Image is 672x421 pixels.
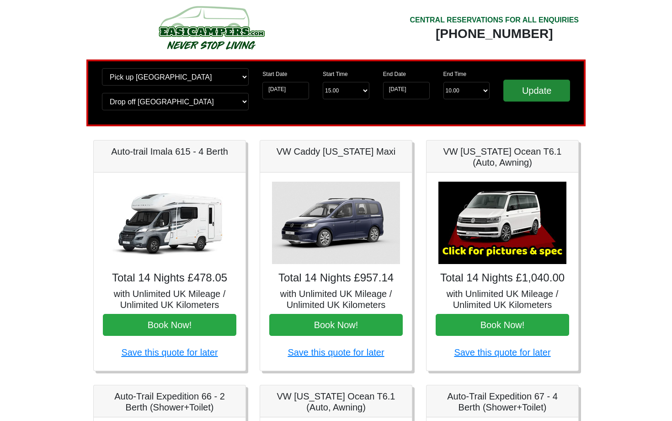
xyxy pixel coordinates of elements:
[269,314,403,336] button: Book Now!
[106,182,234,264] img: Auto-trail Imala 615 - 4 Berth
[103,271,236,285] h4: Total 14 Nights £478.05
[103,391,236,413] h5: Auto-Trail Expedition 66 - 2 Berth (Shower+Toilet)
[323,70,348,78] label: Start Time
[436,271,569,285] h4: Total 14 Nights £1,040.00
[383,70,406,78] label: End Date
[124,2,298,53] img: campers-checkout-logo.png
[410,15,579,26] div: CENTRAL RESERVATIONS FOR ALL ENQUIRIES
[269,288,403,310] h5: with Unlimited UK Mileage / Unlimited UK Kilometers
[262,70,287,78] label: Start Date
[436,391,569,413] h5: Auto-Trail Expedition 67 - 4 Berth (Shower+Toilet)
[443,70,467,78] label: End Time
[410,26,579,42] div: [PHONE_NUMBER]
[438,182,566,264] img: VW California Ocean T6.1 (Auto, Awning)
[121,347,218,357] a: Save this quote for later
[436,146,569,168] h5: VW [US_STATE] Ocean T6.1 (Auto, Awning)
[269,391,403,413] h5: VW [US_STATE] Ocean T6.1 (Auto, Awning)
[103,314,236,336] button: Book Now!
[383,82,430,99] input: Return Date
[436,288,569,310] h5: with Unlimited UK Mileage / Unlimited UK Kilometers
[103,288,236,310] h5: with Unlimited UK Mileage / Unlimited UK Kilometers
[288,347,384,357] a: Save this quote for later
[503,80,570,102] input: Update
[262,82,309,99] input: Start Date
[269,146,403,157] h5: VW Caddy [US_STATE] Maxi
[269,271,403,285] h4: Total 14 Nights £957.14
[454,347,550,357] a: Save this quote for later
[436,314,569,336] button: Book Now!
[272,182,400,264] img: VW Caddy California Maxi
[103,146,236,157] h5: Auto-trail Imala 615 - 4 Berth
